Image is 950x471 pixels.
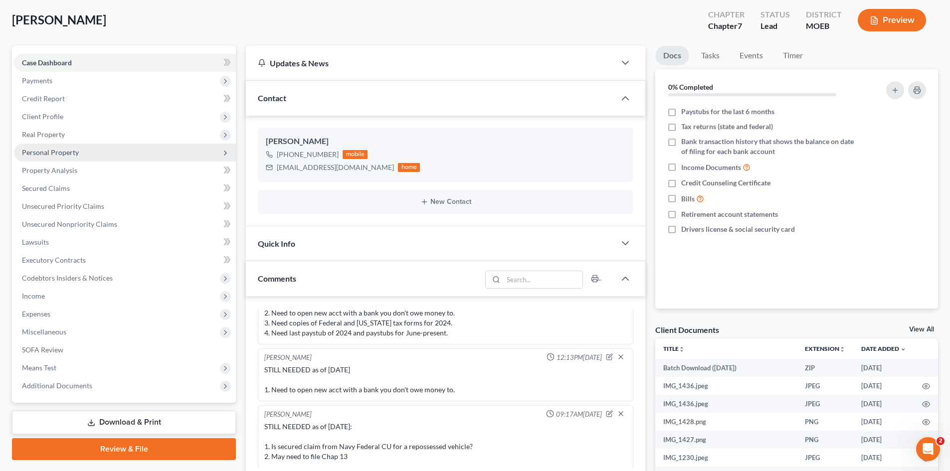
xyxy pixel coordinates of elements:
a: Tasks [693,46,728,65]
span: 09:17AM[DATE] [556,410,602,419]
td: [DATE] [853,413,914,431]
a: Docs [655,46,689,65]
span: Contact [258,93,286,103]
span: Lawsuits [22,238,49,246]
div: Updates & News [258,58,603,68]
a: Timer [775,46,811,65]
td: IMG_1427.png [655,431,797,449]
a: Review & File [12,438,236,460]
span: Real Property [22,130,65,139]
span: Bank transaction history that shows the balance on date of filing for each bank account [681,137,859,157]
div: [PERSON_NAME] [264,353,312,363]
div: Lead [760,20,790,32]
td: [DATE] [853,431,914,449]
div: [EMAIL_ADDRESS][DOMAIN_NAME] [277,162,394,172]
a: SOFA Review [14,341,236,359]
span: Client Profile [22,112,63,121]
button: Preview [858,9,926,31]
div: [PERSON_NAME] [264,410,312,420]
span: 12:13PM[DATE] [557,353,602,362]
div: Client Documents [655,324,719,335]
a: Date Added expand_more [861,345,906,352]
a: Titleunfold_more [663,345,685,352]
span: Payments [22,76,52,85]
span: Secured Claims [22,184,70,192]
div: [PHONE_NUMBER] [277,150,339,159]
a: Property Analysis [14,161,236,179]
span: Bills [681,194,695,204]
td: ZIP [797,359,853,377]
span: Paystubs for the last 6 months [681,107,774,117]
span: Tax returns (state and federal) [681,122,773,132]
span: Personal Property [22,148,79,157]
td: Batch Download ([DATE]) [655,359,797,377]
span: Executory Contracts [22,256,86,264]
span: [PERSON_NAME] [12,12,106,27]
td: IMG_1230.jpeg [655,449,797,467]
span: Unsecured Nonpriority Claims [22,220,117,228]
span: Unsecured Priority Claims [22,202,104,210]
div: District [806,9,842,20]
span: Comments [258,274,296,283]
span: Drivers license & social security card [681,224,795,234]
span: Income [22,292,45,300]
td: IMG_1436.jpeg [655,377,797,395]
td: PNG [797,413,853,431]
strong: 0% Completed [668,83,713,91]
td: JPEG [797,395,853,413]
span: 7 [738,21,742,30]
td: [DATE] [853,449,914,467]
td: JPEG [797,377,853,395]
span: Case Dashboard [22,58,72,67]
div: home [398,163,420,172]
span: Credit Counseling Certificate [681,178,770,188]
span: Quick Info [258,239,295,248]
span: Property Analysis [22,166,77,174]
span: Retirement account statements [681,209,778,219]
a: Credit Report [14,90,236,108]
td: [DATE] [853,359,914,377]
iframe: Intercom live chat [916,437,940,461]
td: IMG_1436.jpeg [655,395,797,413]
div: [PERSON_NAME] [266,136,625,148]
td: PNG [797,431,853,449]
div: Chapter [708,9,745,20]
a: Lawsuits [14,233,236,251]
td: [DATE] [853,377,914,395]
span: Codebtors Insiders & Notices [22,274,113,282]
div: STILL NEEDED as of [DATE]: 1. Is secured claim from Navy Federal CU for a repossessed vehicle? 2.... [264,422,627,462]
a: Unsecured Priority Claims [14,197,236,215]
i: unfold_more [679,346,685,352]
a: Unsecured Nonpriority Claims [14,215,236,233]
a: View All [909,326,934,333]
div: MOEB [806,20,842,32]
span: Expenses [22,310,50,318]
div: mobile [343,150,368,159]
td: [DATE] [853,395,914,413]
input: Search... [504,271,583,288]
div: Status [760,9,790,20]
button: New Contact [266,198,625,206]
span: Additional Documents [22,381,92,390]
td: IMG_1428.png [655,413,797,431]
i: expand_more [900,346,906,352]
td: JPEG [797,449,853,467]
a: Download & Print [12,411,236,434]
div: Chapter [708,20,745,32]
div: STILL NEEDED as of [DATE]: 1. What is KBBV of Infiniti? 2. Need to open new acct with a bank you ... [264,278,627,338]
span: SOFA Review [22,345,63,354]
div: STILL NEEDED as of [DATE] 1. Need to open new acct with a bank you don't owe money to. [264,365,627,395]
a: Events [732,46,771,65]
span: Means Test [22,363,56,372]
span: Miscellaneous [22,327,66,336]
span: 2 [937,437,945,445]
span: Income Documents [681,162,741,172]
a: Secured Claims [14,179,236,197]
a: Case Dashboard [14,54,236,72]
a: Extensionunfold_more [805,345,845,352]
a: Executory Contracts [14,251,236,269]
span: Credit Report [22,94,65,103]
i: unfold_more [839,346,845,352]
